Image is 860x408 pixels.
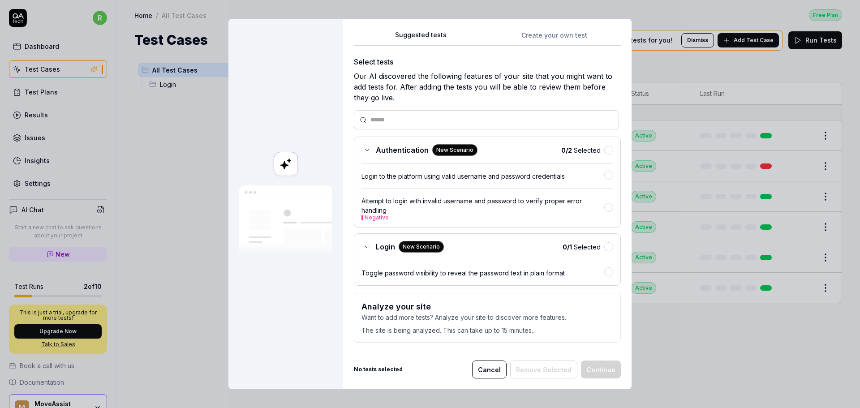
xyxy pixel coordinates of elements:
b: 0 / 1 [563,243,572,251]
span: Selected [563,242,601,252]
span: Selected [561,146,601,155]
div: New Scenario [399,241,444,253]
div: Select tests [354,56,621,67]
button: Continue [581,361,621,378]
p: The site is being analyzed. This can take up to 15 minutes... [361,322,613,335]
b: No tests selected [354,365,403,374]
div: Our AI discovered the following features of your site that you might want to add tests for. After... [354,71,621,103]
button: Create your own test [487,30,621,46]
div: Attempt to login with invalid username and password to verify proper error handling [361,196,604,220]
b: 0 / 2 [561,146,572,154]
h3: Analyze your site [361,301,613,313]
span: Authentication [376,145,429,155]
span: Login [376,241,395,252]
div: New Scenario [432,144,477,156]
div: Login to the platform using valid username and password credentials [361,172,604,181]
button: Suggested tests [354,30,487,46]
button: Remove Selected [510,361,577,378]
button: Negative [365,215,389,220]
div: Toggle password visibility to reveal the password text in plain format [361,268,604,278]
img: Our AI scans your site and suggests things to test [239,185,332,257]
p: Want to add more tests? Analyze your site to discover more features. [361,313,613,322]
button: Cancel [472,361,507,378]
